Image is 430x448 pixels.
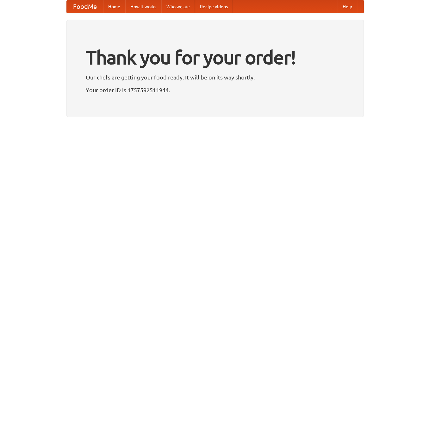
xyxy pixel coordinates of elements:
a: Home [103,0,125,13]
a: Help [338,0,357,13]
p: Our chefs are getting your food ready. It will be on its way shortly. [86,73,345,82]
a: Recipe videos [195,0,233,13]
a: Who we are [161,0,195,13]
p: Your order ID is 1757592511944. [86,85,345,95]
h1: Thank you for your order! [86,42,345,73]
a: FoodMe [67,0,103,13]
a: How it works [125,0,161,13]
